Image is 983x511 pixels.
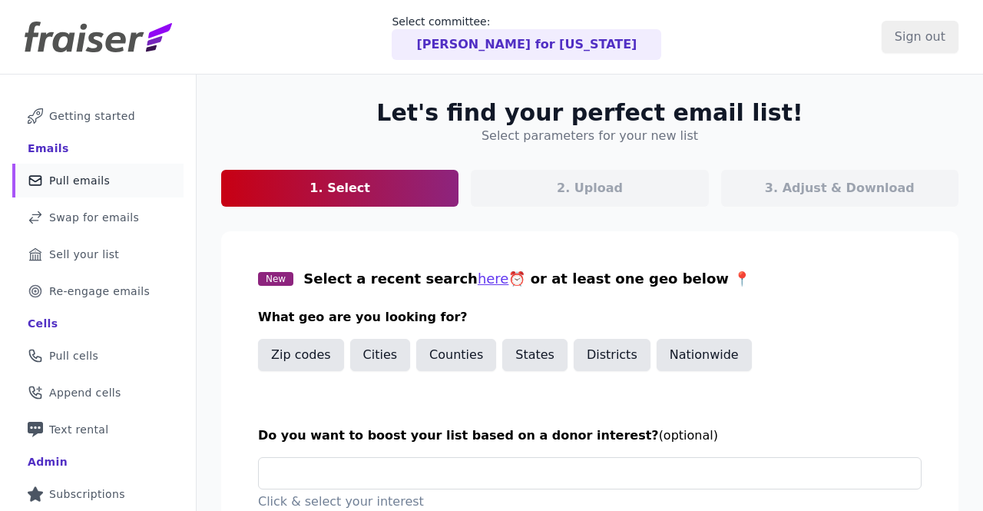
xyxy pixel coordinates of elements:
[309,179,370,197] p: 1. Select
[49,486,125,502] span: Subscriptions
[258,493,922,511] p: Click & select your interest
[258,308,922,327] h3: What geo are you looking for?
[49,173,110,188] span: Pull emails
[12,339,184,373] a: Pull cells
[28,316,58,331] div: Cells
[482,127,698,145] h4: Select parameters for your new list
[882,21,958,53] input: Sign out
[49,247,119,262] span: Sell your list
[502,339,568,371] button: States
[350,339,411,371] button: Cities
[12,274,184,308] a: Re-engage emails
[392,14,661,60] a: Select committee: [PERSON_NAME] for [US_STATE]
[416,35,637,54] p: [PERSON_NAME] for [US_STATE]
[416,339,496,371] button: Counties
[574,339,650,371] button: Districts
[28,454,68,470] div: Admin
[303,270,750,287] span: Select a recent search ⏰ or at least one geo below 📍
[12,99,184,133] a: Getting started
[12,237,184,271] a: Sell your list
[657,339,752,371] button: Nationwide
[12,376,184,410] a: Append cells
[258,272,293,286] span: New
[12,164,184,197] a: Pull emails
[49,385,121,400] span: Append cells
[392,14,661,29] p: Select committee:
[765,179,915,197] p: 3. Adjust & Download
[221,170,458,207] a: 1. Select
[376,99,803,127] h2: Let's find your perfect email list!
[49,348,98,363] span: Pull cells
[12,413,184,446] a: Text rental
[478,268,509,290] button: here
[49,422,109,437] span: Text rental
[659,428,718,443] span: (optional)
[258,428,659,443] span: Do you want to boost your list based on a donor interest?
[49,284,150,299] span: Re-engage emails
[49,108,135,124] span: Getting started
[25,22,172,52] img: Fraiser Logo
[557,179,623,197] p: 2. Upload
[28,141,69,156] div: Emails
[12,477,184,511] a: Subscriptions
[258,339,344,371] button: Zip codes
[49,210,139,225] span: Swap for emails
[12,201,184,234] a: Swap for emails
